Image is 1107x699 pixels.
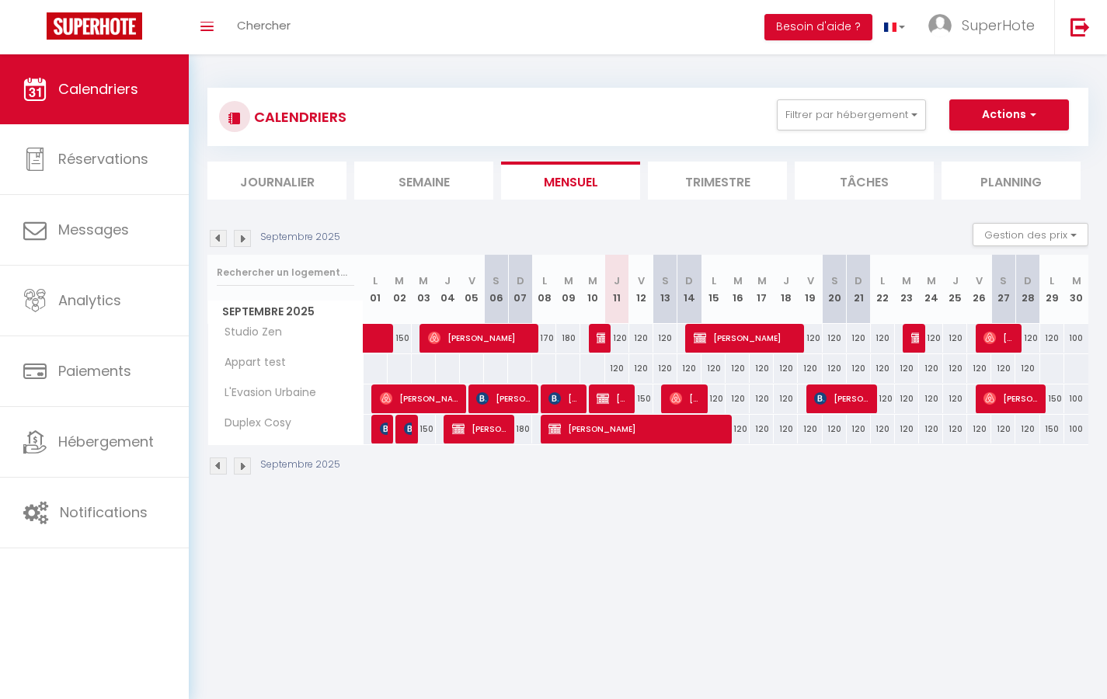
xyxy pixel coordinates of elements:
span: [PERSON_NAME] [597,384,628,413]
span: L'Evasion Urbaine [211,384,320,402]
div: 120 [726,415,750,443]
th: 06 [484,255,508,324]
div: 120 [871,354,895,383]
abbr: V [807,273,814,288]
span: [PERSON_NAME] [548,414,725,443]
th: 18 [774,255,798,324]
th: 27 [991,255,1015,324]
div: 100 [1064,324,1088,353]
li: Tâches [795,162,934,200]
abbr: S [831,273,838,288]
div: 120 [750,415,774,443]
div: 120 [991,415,1015,443]
img: ... [928,14,952,37]
abbr: M [733,273,743,288]
abbr: S [662,273,669,288]
abbr: J [614,273,620,288]
th: 29 [1040,255,1064,324]
abbr: M [902,273,911,288]
span: SuperHote [962,16,1035,35]
abbr: D [685,273,693,288]
th: 25 [943,255,967,324]
div: 120 [701,384,726,413]
abbr: L [542,273,547,288]
div: 120 [919,384,943,413]
th: 19 [798,255,822,324]
th: 01 [364,255,388,324]
th: 08 [532,255,556,324]
div: 120 [653,354,677,383]
span: Studio Zen [211,324,286,341]
th: 09 [556,255,580,324]
div: 120 [967,354,991,383]
span: Calendriers [58,79,138,99]
span: [PERSON_NAME] [814,384,870,413]
th: 05 [460,255,484,324]
div: 120 [943,324,967,353]
span: [PERSON_NAME] [548,384,580,413]
span: Patureau Léa [380,414,388,443]
abbr: L [373,273,378,288]
span: Réservations [58,149,148,169]
div: 120 [895,384,919,413]
button: Gestion des prix [973,223,1088,246]
abbr: D [1024,273,1032,288]
th: 03 [412,255,436,324]
th: 28 [1015,255,1039,324]
abbr: V [638,273,645,288]
span: Appart test [211,354,290,371]
abbr: M [564,273,573,288]
abbr: J [952,273,959,288]
span: [PERSON_NAME] [476,384,532,413]
img: logout [1070,17,1090,37]
div: 120 [750,384,774,413]
span: [PERSON_NAME] [670,384,701,413]
th: 16 [726,255,750,324]
abbr: D [855,273,862,288]
button: Ouvrir le widget de chat LiveChat [12,6,59,53]
th: 11 [605,255,629,324]
th: 02 [388,255,412,324]
p: Septembre 2025 [260,457,340,472]
th: 10 [580,255,604,324]
div: 120 [871,384,895,413]
span: Duplex Cosy [211,415,295,432]
th: 23 [895,255,919,324]
span: [PERSON_NAME] [452,414,508,443]
span: Analytics [58,290,121,310]
div: 120 [943,384,967,413]
abbr: S [1000,273,1007,288]
div: 120 [895,415,919,443]
div: 120 [750,354,774,383]
abbr: J [444,273,451,288]
div: 120 [847,324,871,353]
div: 120 [847,354,871,383]
div: 120 [823,415,847,443]
abbr: S [493,273,500,288]
div: 120 [677,354,701,383]
div: 120 [871,415,895,443]
div: 150 [412,415,436,443]
div: 120 [967,415,991,443]
input: Rechercher un logement... [217,259,354,287]
div: 120 [919,415,943,443]
li: Planning [942,162,1081,200]
abbr: L [1050,273,1054,288]
div: 150 [1040,384,1064,413]
div: 120 [774,384,798,413]
th: 26 [967,255,991,324]
div: 120 [629,354,653,383]
span: Messages [58,220,129,239]
div: 120 [798,324,822,353]
span: [PERSON_NAME] [694,323,798,353]
th: 04 [436,255,460,324]
span: [PERSON_NAME] [380,384,460,413]
th: 30 [1064,255,1088,324]
span: [PERSON_NAME] [983,384,1039,413]
abbr: L [880,273,885,288]
div: 180 [556,324,580,353]
div: 120 [871,324,895,353]
th: 21 [847,255,871,324]
div: 120 [1015,354,1039,383]
h3: CALENDRIERS [250,99,346,134]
